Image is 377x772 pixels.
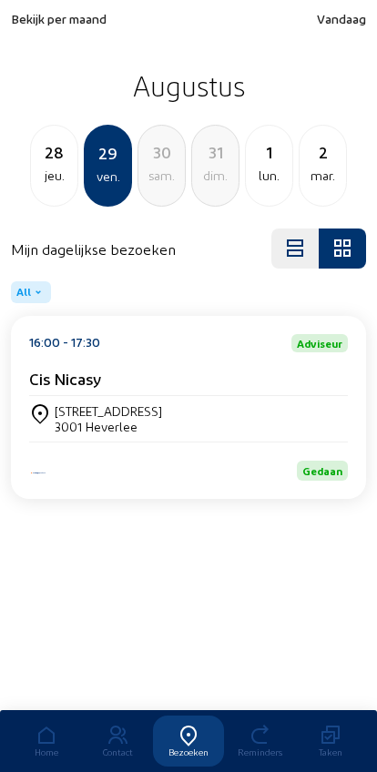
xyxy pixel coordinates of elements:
[246,139,292,165] div: 1
[31,139,77,165] div: 28
[86,166,130,188] div: ven.
[224,716,295,767] a: Reminders
[317,11,366,26] span: Vandaag
[55,419,162,434] div: 3001 Heverlee
[11,747,82,757] div: Home
[29,334,100,352] div: 16:00 - 17:30
[300,165,346,187] div: mar.
[11,63,366,108] h2: Augustus
[82,716,153,767] a: Contact
[11,716,82,767] a: Home
[11,240,176,258] h4: Mijn dagelijkse bezoeken
[138,139,185,165] div: 30
[295,747,366,757] div: Taken
[246,165,292,187] div: lun.
[29,471,47,475] img: Energy Protect Ramen & Deuren
[153,716,224,767] a: Bezoeken
[153,747,224,757] div: Bezoeken
[297,338,342,349] span: Adviseur
[29,369,101,388] cam-card-title: Cis Nicasy
[55,403,162,419] div: [STREET_ADDRESS]
[192,139,239,165] div: 31
[295,716,366,767] a: Taken
[82,747,153,757] div: Contact
[224,747,295,757] div: Reminders
[11,11,107,26] span: Bekijk per maand
[302,464,342,477] span: Gedaan
[86,140,130,166] div: 29
[300,139,346,165] div: 2
[192,165,239,187] div: dim.
[138,165,185,187] div: sam.
[16,285,31,300] span: All
[31,165,77,187] div: jeu.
